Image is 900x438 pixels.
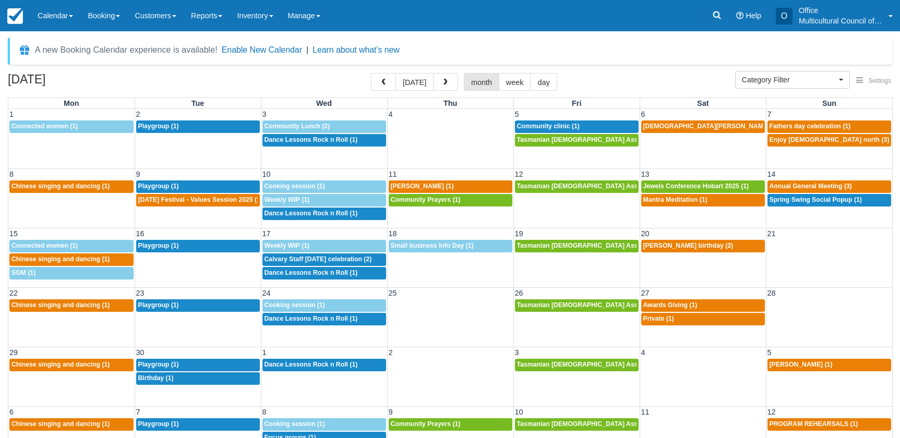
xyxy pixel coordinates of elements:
span: Playgroup (1) [138,361,179,368]
span: 6 [8,408,15,416]
button: day [530,73,557,91]
span: Jewels Conference Hobart 2025 (1) [643,182,749,190]
a: Chinese singing and dancing (1) [9,299,134,312]
span: Community clinic (1) [517,123,580,130]
span: 23 [135,289,146,297]
span: [DATE] Festival - Values Session 2025 (1) [138,196,262,203]
span: Cooking session (1) [265,182,325,190]
span: [PERSON_NAME] (1) [770,361,833,368]
span: 11 [640,408,651,416]
a: Connected women (1) [9,120,134,133]
span: Community Prayers (1) [391,420,461,428]
a: Chinese singing and dancing (1) [9,180,134,193]
span: 2 [388,348,394,357]
span: Tasmanian [DEMOGRAPHIC_DATA] Association -Weekly Praying (1) [517,301,723,309]
a: Learn about what's new [313,45,400,54]
span: Connected women (1) [11,123,78,130]
a: Weekly WIP (1) [262,240,386,252]
span: 16 [135,229,146,238]
span: Tasmanian [DEMOGRAPHIC_DATA] Association -Weekly Praying (1) [517,136,723,143]
span: 27 [640,289,651,297]
a: Weekly WIP (1) [262,194,386,206]
a: Playgroup (1) [136,180,260,193]
a: Playgroup (1) [136,359,260,371]
h2: [DATE] [8,73,140,92]
span: Fri [572,99,581,107]
span: Awards Giving (1) [643,301,698,309]
span: 20 [640,229,651,238]
span: 19 [514,229,524,238]
span: 12 [514,170,524,178]
span: Weekly WIP (1) [265,242,310,249]
p: Office [799,5,882,16]
span: [DEMOGRAPHIC_DATA][PERSON_NAME]’s birthday (1) [643,123,812,130]
span: Calvary Staff [DATE] celebration (2) [265,256,372,263]
span: Small business Info Day (1) [391,242,474,249]
span: 11 [388,170,398,178]
a: Dance Lessons Rock n Roll (1) [262,359,386,371]
span: 15 [8,229,19,238]
button: [DATE] [395,73,434,91]
span: 7 [766,110,773,118]
a: Dance Lessons Rock n Roll (1) [262,313,386,325]
a: Jewels Conference Hobart 2025 (1) [641,180,765,193]
span: Settings [869,77,891,84]
div: A new Booking Calendar experience is available! [35,44,218,56]
span: Tue [191,99,205,107]
a: [PERSON_NAME] (1) [767,359,892,371]
img: checkfront-main-nav-mini-logo.png [7,8,23,24]
span: 9 [388,408,394,416]
span: Dance Lessons Rock n Roll (1) [265,269,358,276]
span: Cooking session (1) [265,420,325,428]
p: Multicultural Council of [GEOGRAPHIC_DATA] [799,16,882,26]
span: 3 [261,110,268,118]
span: Chinese singing and dancing (1) [11,182,110,190]
a: Dance Lessons Rock n Roll (1) [262,267,386,279]
span: Dance Lessons Rock n Roll (1) [265,361,358,368]
span: 4 [640,348,646,357]
span: Dance Lessons Rock n Roll (1) [265,315,358,322]
span: 24 [261,289,272,297]
a: [DEMOGRAPHIC_DATA][PERSON_NAME]’s birthday (1) [641,120,765,133]
span: 26 [514,289,524,297]
span: Tasmanian [DEMOGRAPHIC_DATA] Association -Weekly Praying (1) [517,361,723,368]
span: Cooking session (1) [265,301,325,309]
span: 1 [8,110,15,118]
span: Playgroup (1) [138,242,179,249]
span: SGM (1) [11,269,35,276]
a: Cooking session (1) [262,418,386,431]
span: Thu [443,99,457,107]
span: 29 [8,348,19,357]
a: Private (1) [641,313,765,325]
span: Mantra Meditation (1) [643,196,707,203]
span: Playgroup (1) [138,420,179,428]
span: Private (1) [643,315,674,322]
span: 5 [514,110,520,118]
a: Community Prayers (1) [389,418,512,431]
a: Awards Giving (1) [641,299,765,312]
span: Tasmanian [DEMOGRAPHIC_DATA] Association -Weekly Praying (1) [517,420,723,428]
a: Birthday (1) [136,372,260,385]
span: 4 [388,110,394,118]
span: 18 [388,229,398,238]
a: Community clinic (1) [515,120,639,133]
span: Playgroup (1) [138,301,179,309]
button: Settings [850,74,897,89]
span: 13 [640,170,651,178]
span: 1 [261,348,268,357]
span: Help [746,11,761,20]
span: Sun [822,99,836,107]
span: Dance Lessons Rock n Roll (1) [265,210,358,217]
a: [DATE] Festival - Values Session 2025 (1) [136,194,260,206]
span: [PERSON_NAME] (1) [391,182,454,190]
div: O [776,8,793,25]
a: Fathers day celebration (1) [767,120,892,133]
span: Playgroup (1) [138,182,179,190]
a: Tasmanian [DEMOGRAPHIC_DATA] Association -Weekly Praying (1) [515,418,639,431]
a: Annual General Meeting (3) [767,180,892,193]
span: [PERSON_NAME] birthday (2) [643,242,734,249]
a: Calvary Staff [DATE] celebration (2) [262,253,386,266]
span: Fathers day celebration (1) [770,123,851,130]
button: Enable New Calendar [222,45,302,55]
span: Birthday (1) [138,374,174,382]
